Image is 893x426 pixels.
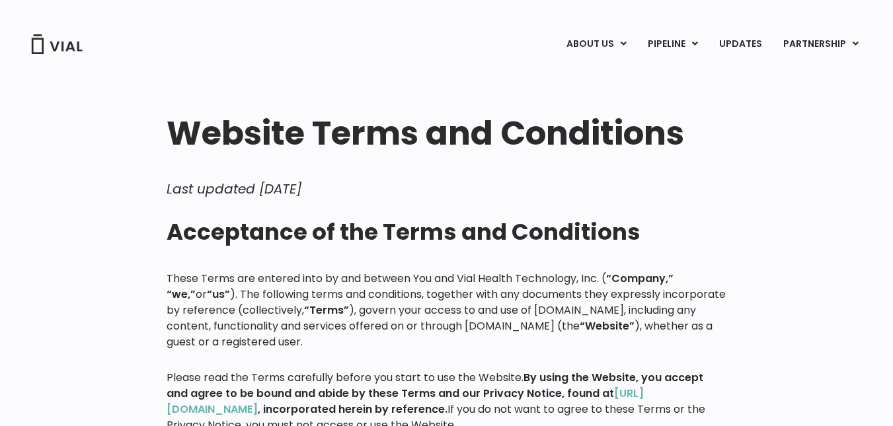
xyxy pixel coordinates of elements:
[167,370,703,417] strong: By using the Website, you accept and agree to be bound and abide by these Terms and our Privacy N...
[709,33,772,55] a: UPDATES
[167,178,726,199] p: Last updated [DATE]
[167,219,726,244] h2: Acceptance of the Terms and Conditions
[167,115,726,152] h1: Website Terms and Conditions
[637,33,708,55] a: PIPELINEMenu Toggle
[556,33,637,55] a: ABOUT USMenu Toggle
[167,271,726,350] p: These Terms are entered into by and between You and Vial Health Technology, Inc. ( or ). The foll...
[30,34,83,54] img: Vial Logo
[580,318,635,334] strong: “Website”
[773,33,869,55] a: PARTNERSHIPMenu Toggle
[167,386,644,417] a: [URL][DOMAIN_NAME]
[207,287,230,302] strong: “us”
[167,271,674,302] strong: “Company,” “we,”
[304,302,349,318] strong: “Terms”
